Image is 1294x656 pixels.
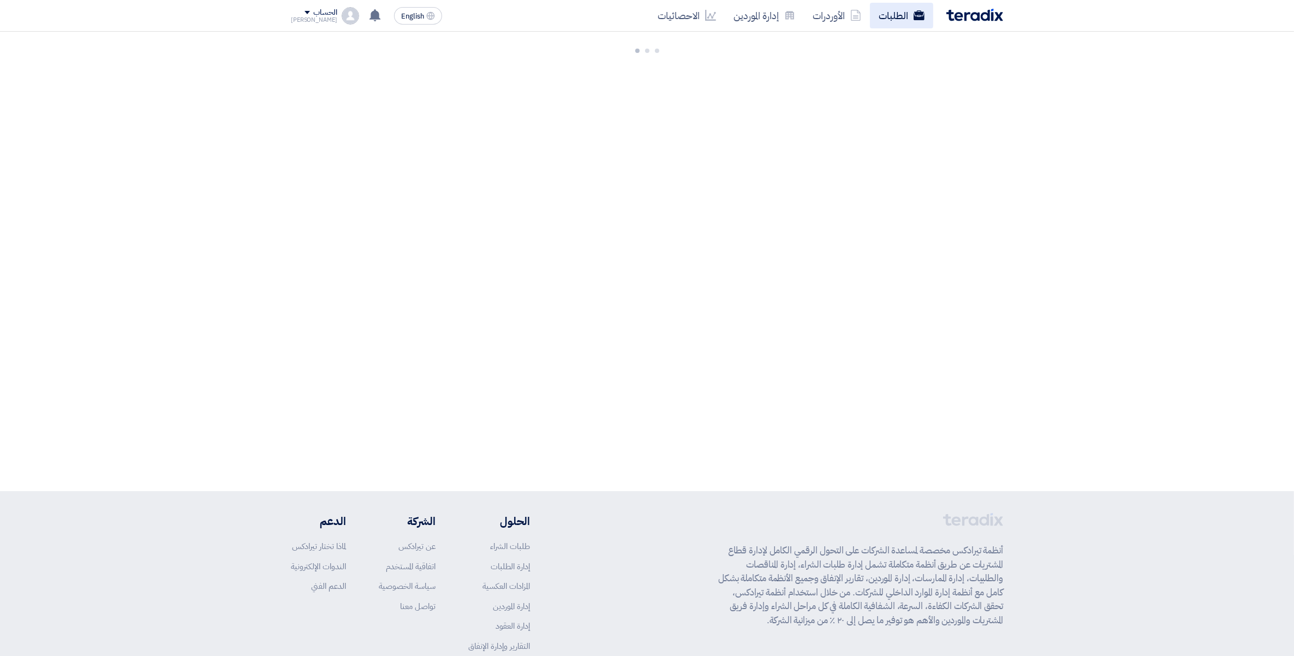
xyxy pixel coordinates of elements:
[870,3,933,28] a: الطلبات
[313,8,337,17] div: الحساب
[482,580,530,592] a: المزادات العكسية
[342,7,359,25] img: profile_test.png
[468,640,530,652] a: التقارير وإدارة الإنفاق
[401,13,424,20] span: English
[400,600,436,612] a: تواصل معنا
[649,3,725,28] a: الاحصائيات
[292,540,346,552] a: لماذا تختار تيرادكس
[394,7,442,25] button: English
[496,620,530,632] a: إدارة العقود
[398,540,436,552] a: عن تيرادكس
[386,560,436,572] a: اتفاقية المستخدم
[291,17,337,23] div: [PERSON_NAME]
[490,540,530,552] a: طلبات الشراء
[491,560,530,572] a: إدارة الطلبات
[946,9,1003,21] img: Teradix logo
[804,3,870,28] a: الأوردرات
[718,544,1003,627] p: أنظمة تيرادكس مخصصة لمساعدة الشركات على التحول الرقمي الكامل لإدارة قطاع المشتريات عن طريق أنظمة ...
[311,580,346,592] a: الدعم الفني
[493,600,530,612] a: إدارة الموردين
[468,513,530,529] li: الحلول
[291,513,346,529] li: الدعم
[379,513,436,529] li: الشركة
[379,580,436,592] a: سياسة الخصوصية
[291,560,346,572] a: الندوات الإلكترونية
[725,3,804,28] a: إدارة الموردين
